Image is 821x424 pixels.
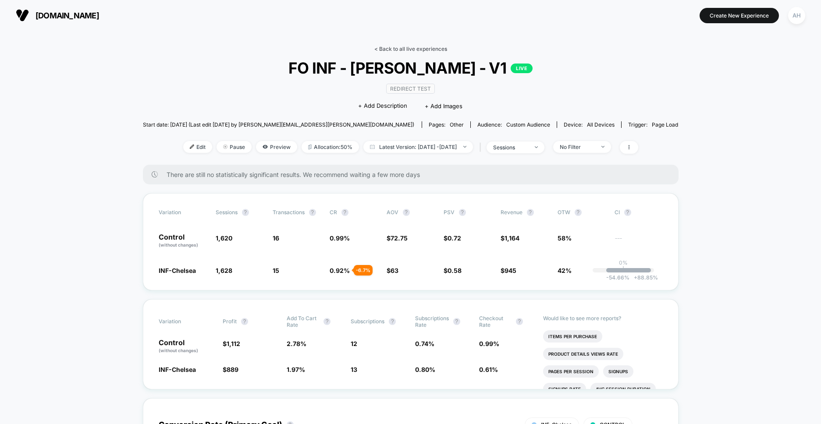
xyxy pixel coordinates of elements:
[217,141,252,153] span: Pause
[505,234,519,242] span: 1,164
[543,365,599,378] li: Pages Per Session
[16,9,29,22] img: Visually logo
[557,121,621,128] span: Device:
[511,64,533,73] p: LIVE
[785,7,808,25] button: AH
[330,209,337,216] span: CR
[493,144,528,151] div: sessions
[363,141,473,153] span: Latest Version: [DATE] - [DATE]
[543,383,586,395] li: Signups Rate
[501,234,519,242] span: $
[444,209,455,216] span: PSV
[159,348,198,353] span: (without changes)
[575,209,582,216] button: ?
[387,234,408,242] span: $
[391,234,408,242] span: 72.75
[606,274,629,281] span: -54.66 %
[634,274,637,281] span: +
[159,209,207,216] span: Variation
[170,59,651,77] span: FO INF - [PERSON_NAME] - V1
[273,234,279,242] span: 16
[227,340,240,347] span: 1,112
[479,315,512,328] span: Checkout Rate
[287,340,306,347] span: 2.78 %
[501,209,522,216] span: Revenue
[223,145,227,149] img: end
[415,315,449,328] span: Subscriptions Rate
[308,145,312,149] img: rebalance
[223,340,240,347] span: $
[700,8,779,23] button: Create New Experience
[216,234,232,242] span: 1,620
[273,267,279,274] span: 15
[543,330,602,343] li: Items Per Purchase
[351,340,357,347] span: 12
[223,318,237,325] span: Profit
[167,171,661,178] span: There are still no statistically significant results. We recommend waiting a few more days
[351,366,357,373] span: 13
[190,145,194,149] img: edit
[501,267,516,274] span: $
[387,209,398,216] span: AOV
[590,383,656,395] li: Avg Session Duration
[477,121,550,128] div: Audience:
[36,11,99,20] span: [DOMAIN_NAME]
[403,209,410,216] button: ?
[628,121,678,128] div: Trigger:
[159,315,207,328] span: Variation
[543,315,663,322] p: Would like to see more reports?
[415,340,434,347] span: 0.74 %
[323,318,331,325] button: ?
[615,209,663,216] span: CI
[444,234,461,242] span: $
[216,267,232,274] span: 1,628
[354,265,373,276] div: - 6.7 %
[479,366,498,373] span: 0.61 %
[287,366,305,373] span: 1.97 %
[227,366,238,373] span: 889
[351,318,384,325] span: Subscriptions
[448,234,461,242] span: 0.72
[629,274,658,281] span: 88.85 %
[453,318,460,325] button: ?
[273,209,305,216] span: Transactions
[386,84,435,94] span: Redirect Test
[370,145,375,149] img: calendar
[374,46,447,52] a: < Back to all live experiences
[543,348,623,360] li: Product Details Views Rate
[425,102,462,110] span: + Add Images
[652,121,678,128] span: Page Load
[387,267,398,274] span: $
[330,234,350,242] span: 0.99 %
[558,209,606,216] span: OTW
[302,141,359,153] span: Allocation: 50%
[477,141,487,154] span: |
[535,146,538,148] img: end
[159,339,214,354] p: Control
[516,318,523,325] button: ?
[603,365,633,378] li: Signups
[459,209,466,216] button: ?
[159,267,196,274] span: INF-Chelsea
[788,7,805,24] div: AH
[560,144,595,150] div: No Filter
[159,366,196,373] span: INF-Chelsea
[241,318,248,325] button: ?
[615,236,663,248] span: ---
[444,267,462,274] span: $
[391,267,398,274] span: 63
[242,209,249,216] button: ?
[429,121,464,128] div: Pages:
[558,234,572,242] span: 58%
[415,366,435,373] span: 0.80 %
[624,209,631,216] button: ?
[505,267,516,274] span: 945
[450,121,464,128] span: other
[389,318,396,325] button: ?
[223,366,238,373] span: $
[183,141,212,153] span: Edit
[330,267,350,274] span: 0.92 %
[587,121,615,128] span: all devices
[256,141,297,153] span: Preview
[143,121,414,128] span: Start date: [DATE] (Last edit [DATE] by [PERSON_NAME][EMAIL_ADDRESS][PERSON_NAME][DOMAIN_NAME])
